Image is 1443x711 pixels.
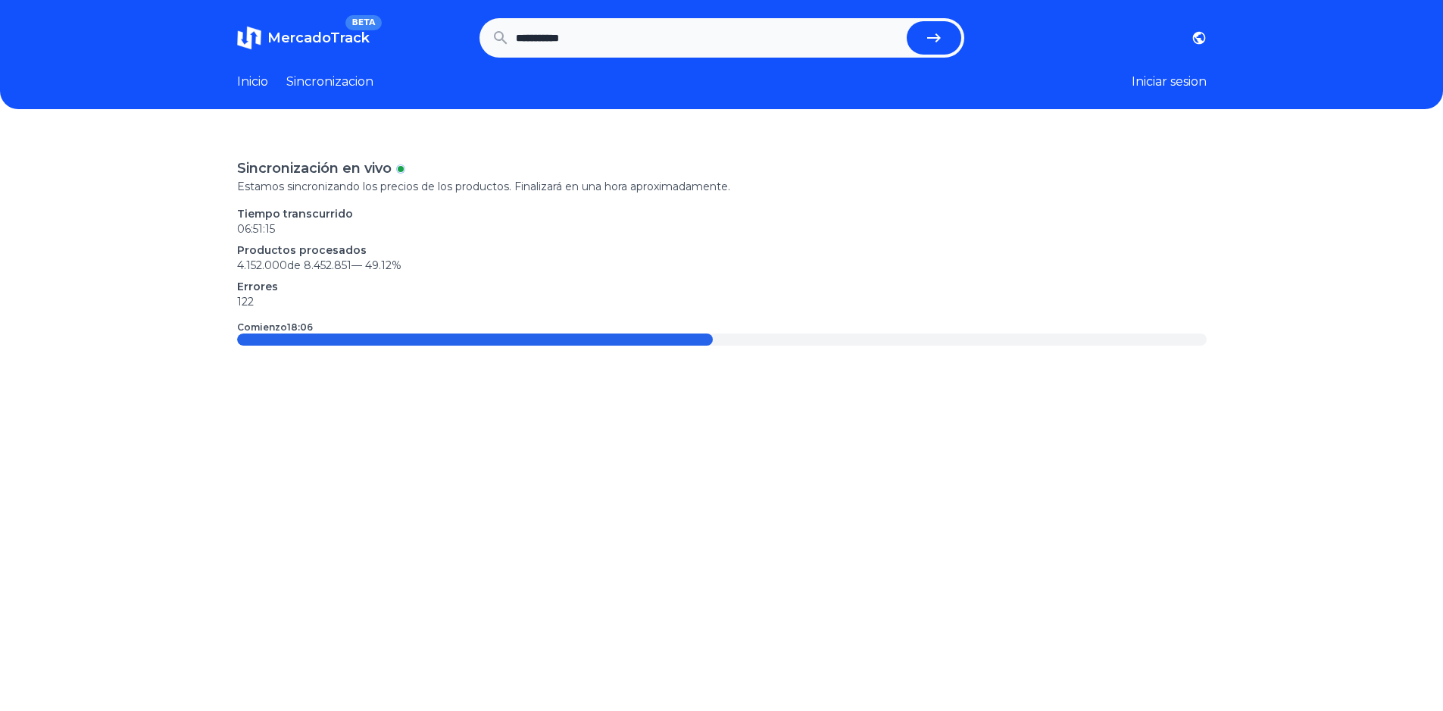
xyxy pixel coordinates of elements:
p: Errores [237,279,1207,294]
img: MercadoTrack [237,26,261,50]
a: Sincronizacion [286,73,373,91]
time: 06:51:15 [237,222,275,236]
span: BETA [345,15,381,30]
a: Inicio [237,73,268,91]
p: Estamos sincronizando los precios de los productos. Finalizará en una hora aproximadamente. [237,179,1207,194]
span: MercadoTrack [267,30,370,46]
p: Comienzo [237,321,313,334]
p: Productos procesados [237,243,1207,258]
span: 49.12 % [365,258,401,272]
a: MercadoTrackBETA [237,26,370,50]
button: Iniciar sesion [1132,73,1207,91]
p: Sincronización en vivo [237,158,392,179]
p: 122 [237,294,1207,309]
p: Tiempo transcurrido [237,206,1207,221]
p: 4.152.000 de 8.452.851 — [237,258,1207,273]
time: 18:06 [287,321,313,333]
